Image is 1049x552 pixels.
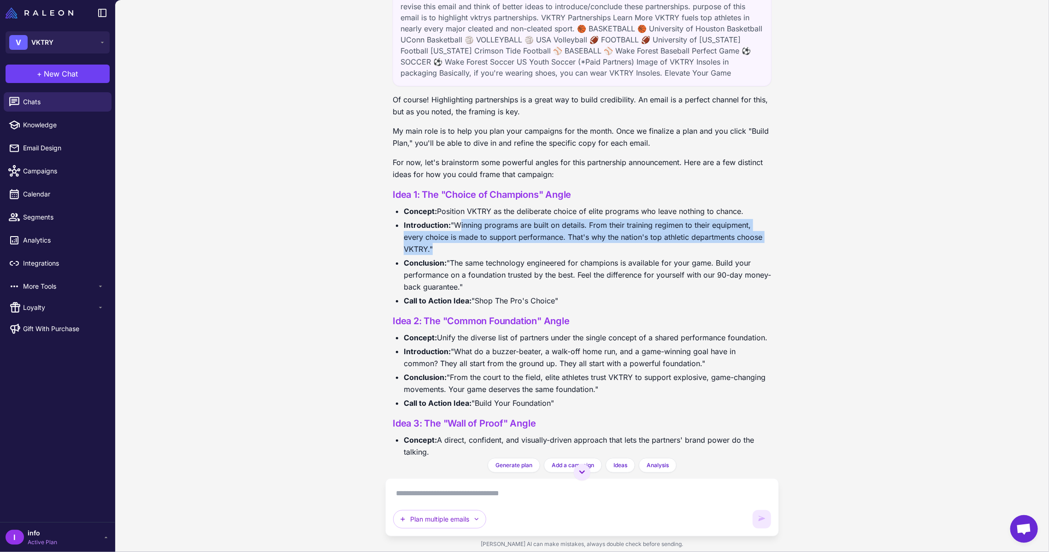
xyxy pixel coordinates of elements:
[23,281,97,291] span: More Tools
[4,161,112,181] a: Campaigns
[4,319,112,338] a: Gift With Purchase
[488,458,540,473] button: Generate plan
[404,397,772,409] li: "Build Your Foundation"
[404,332,772,344] li: Unify the diverse list of partners under the single concept of a shared performance foundation.
[404,258,447,267] strong: Conclusion:
[23,303,97,313] span: Loyalty
[404,295,772,307] li: "Shop The Pro's Choice"
[404,296,471,305] strong: Call to Action Idea:
[4,92,112,112] a: Chats
[44,68,78,79] span: New Chat
[404,205,772,217] li: Position VKTRY as the deliberate choice of elite programs who leave nothing to chance.
[23,324,79,334] span: Gift With Purchase
[23,235,104,245] span: Analytics
[1010,515,1038,543] div: Open chat
[4,115,112,135] a: Knowledge
[404,257,772,293] li: "The same technology engineered for champions is available for your game. Build your performance ...
[404,373,447,382] strong: Conclusion:
[404,398,471,408] strong: Call to Action Idea:
[23,189,104,199] span: Calendar
[6,31,110,53] button: VVKTRY
[4,254,112,273] a: Integrations
[23,212,104,222] span: Segments
[31,37,53,47] span: VKTRY
[404,219,772,255] li: "Winning programs are built on details. From their training regimen to their equipment, every cho...
[404,345,772,369] li: "What do a buzzer-beater, a walk-off home run, and a game-winning goal have in common? They all s...
[393,188,772,202] h3: Idea 1: The "Choice of Champions" Angle
[647,461,669,469] span: Analysis
[23,97,104,107] span: Chats
[6,7,77,18] a: Raleon Logo
[4,184,112,204] a: Calendar
[393,156,772,180] p: For now, let's brainstorm some powerful angles for this partnership announcement. Here are a few ...
[404,220,451,230] strong: Introduction:
[404,434,772,458] li: A direct, confident, and visually-driven approach that lets the partners' brand power do the talk...
[4,208,112,227] a: Segments
[23,166,104,176] span: Campaigns
[495,461,532,469] span: Generate plan
[404,435,437,445] strong: Concept:
[613,461,627,469] span: Ideas
[393,510,486,528] button: Plan multiple emails
[544,458,602,473] button: Add a campaign
[9,35,28,50] div: V
[4,231,112,250] a: Analytics
[404,347,451,356] strong: Introduction:
[6,65,110,83] button: +New Chat
[404,371,772,395] li: "From the court to the field, elite athletes trust VKTRY to support explosive, game-changing move...
[23,120,104,130] span: Knowledge
[385,536,779,552] div: [PERSON_NAME] AI can make mistakes, always double check before sending.
[6,7,73,18] img: Raleon Logo
[28,538,57,546] span: Active Plan
[393,94,772,118] p: Of course! Highlighting partnerships is a great way to build credibility. An email is a perfect c...
[23,143,104,153] span: Email Design
[37,68,42,79] span: +
[639,458,677,473] button: Analysis
[393,125,772,149] p: My main role is to help you plan your campaigns for the month. Once we finalize a plan and you cl...
[404,333,437,342] strong: Concept:
[6,530,24,545] div: I
[404,207,437,216] strong: Concept:
[393,416,772,430] h3: Idea 3: The "Wall of Proof" Angle
[552,461,594,469] span: Add a campaign
[4,138,112,158] a: Email Design
[606,458,635,473] button: Ideas
[393,314,772,328] h3: Idea 2: The "Common Foundation" Angle
[23,258,104,268] span: Integrations
[28,528,57,538] span: info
